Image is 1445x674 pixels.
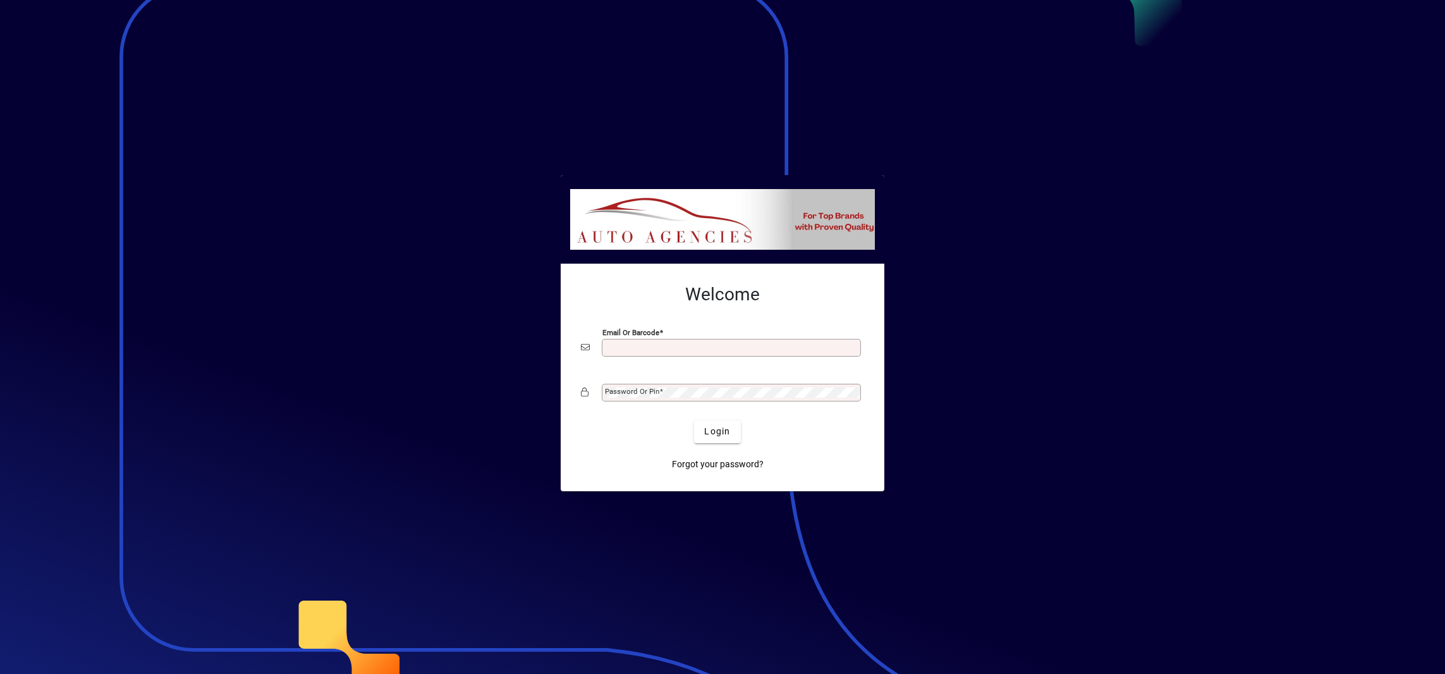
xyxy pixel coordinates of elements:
mat-label: Password or Pin [605,387,659,396]
mat-label: Email or Barcode [602,328,659,336]
button: Login [694,420,740,443]
span: Login [704,425,730,438]
a: Forgot your password? [667,453,769,476]
h2: Welcome [581,284,864,305]
span: Forgot your password? [672,458,764,471]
